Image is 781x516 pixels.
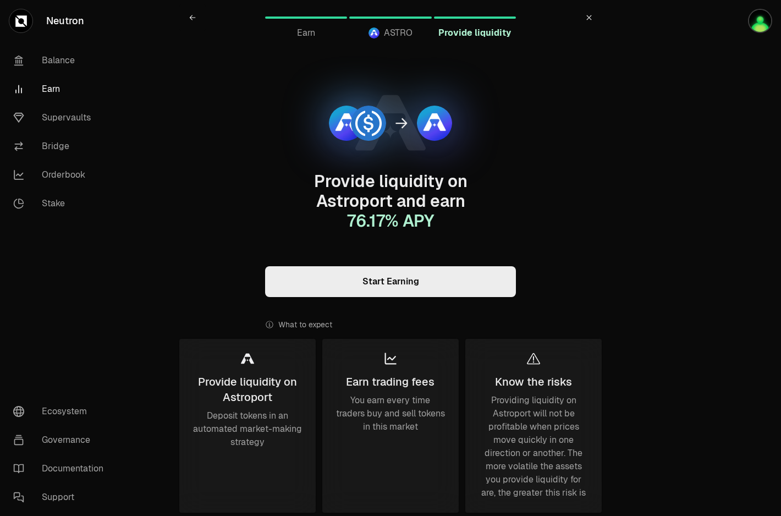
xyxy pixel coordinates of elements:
span: 76.17 % APY [347,210,434,232]
a: Bridge [4,132,119,161]
img: ASTRO [369,28,380,39]
div: Provide liquidity on Astroport [193,374,302,405]
a: ASTROASTRO [349,4,431,31]
div: What to expect [265,310,516,339]
img: USDC [351,106,386,141]
a: Support [4,483,119,512]
a: Earn [265,4,347,31]
span: ASTRO [384,26,413,40]
a: Balance [4,46,119,75]
img: ASTRO [417,106,452,141]
div: You earn every time traders buy and sell tokens in this market [335,394,446,433]
a: Start Earning [265,266,516,297]
span: Provide liquidity on Astroport and earn [314,171,468,232]
a: Stake [4,189,119,218]
img: ASTRO [329,106,364,141]
div: Earn trading fees [346,374,435,389]
a: Documentation [4,454,119,483]
div: Deposit tokens in an automated market-making strategy [193,409,302,449]
img: kol [748,9,772,33]
a: Governance [4,426,119,454]
a: Orderbook [4,161,119,189]
span: Provide liquidity [438,26,511,40]
a: Supervaults [4,103,119,132]
div: Know the risks [495,374,572,389]
span: Earn [297,26,315,40]
div: Providing liquidity on Astroport will not be profitable when prices move quickly in one direction... [479,394,588,499]
a: Earn [4,75,119,103]
a: Ecosystem [4,397,119,426]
